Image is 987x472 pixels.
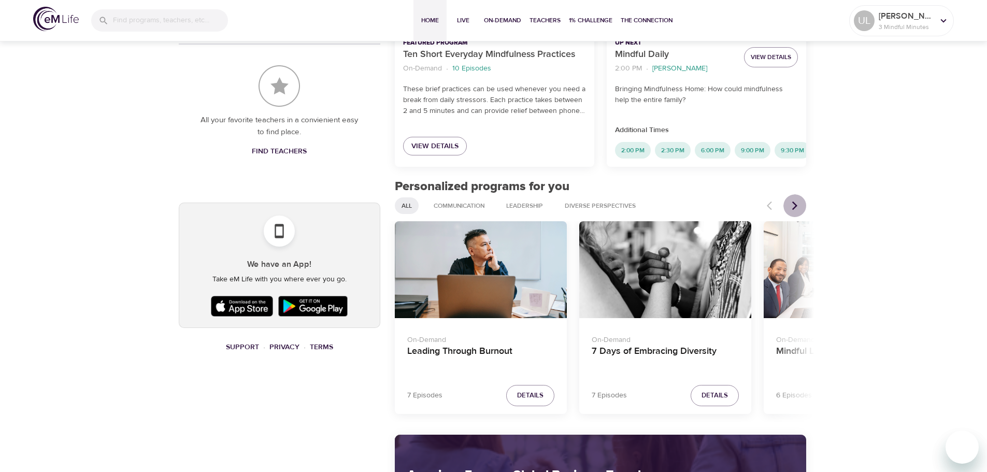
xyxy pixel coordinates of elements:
img: Favorite Teachers [259,65,300,107]
img: Google Play Store [276,293,350,319]
img: Apple App Store [208,293,276,319]
p: Take eM Life with you where ever you go. [188,274,371,285]
nav: breadcrumb [615,62,736,76]
p: [PERSON_NAME] [652,63,707,74]
a: Privacy [269,342,299,352]
p: Featured Program [403,38,586,48]
li: · [263,340,265,354]
p: Additional Times [615,125,798,136]
span: Teachers [530,15,561,26]
span: Find Teachers [252,145,307,158]
li: · [304,340,306,354]
h5: We have an App! [188,259,371,270]
nav: breadcrumb [403,62,586,76]
div: 9:30 PM [775,142,810,159]
li: · [646,62,648,76]
span: View Details [751,52,791,63]
span: View Details [411,140,459,153]
a: Support [226,342,259,352]
span: Diverse Perspectives [559,202,642,210]
span: On-Demand [484,15,521,26]
span: 9:00 PM [735,146,770,155]
div: All [395,197,419,214]
div: Diverse Perspectives [558,197,642,214]
button: 7 Days of Embracing Diversity [579,221,751,318]
a: View Details [403,137,467,156]
div: Leadership [499,197,550,214]
span: Live [451,15,476,26]
span: Leadership [500,202,549,210]
span: All [395,202,418,210]
p: 7 Episodes [592,390,627,401]
span: Details [702,390,728,402]
button: Next items [783,194,806,217]
iframe: Button to launch messaging window [946,431,979,464]
p: All your favorite teachers in a convienient easy to find place. [199,115,360,138]
h2: Personalized programs for you [395,179,807,194]
div: UL [854,10,875,31]
input: Find programs, teachers, etc... [113,9,228,32]
div: Communication [427,197,491,214]
div: 6:00 PM [695,142,731,159]
h4: Leading Through Burnout [407,346,554,370]
p: 2:00 PM [615,63,642,74]
button: Details [691,385,739,406]
span: Home [418,15,442,26]
button: Details [506,385,554,406]
p: 10 Episodes [452,63,491,74]
p: 7 Episodes [407,390,442,401]
button: Leading Through Burnout [395,221,567,318]
div: 2:00 PM [615,142,651,159]
span: 2:30 PM [655,146,691,155]
button: Mindful Leadership Series [764,221,936,318]
span: Details [517,390,543,402]
h4: 7 Days of Embracing Diversity [592,346,739,370]
p: On-Demand [403,63,442,74]
p: On-Demand [776,331,923,346]
p: 3 Mindful Minutes [879,22,934,32]
span: 2:00 PM [615,146,651,155]
p: Mindful Daily [615,48,736,62]
a: Terms [310,342,333,352]
p: On-Demand [407,331,554,346]
div: 9:00 PM [735,142,770,159]
p: Bringing Mindfulness Home: How could mindfulness help the entire family? [615,84,798,106]
p: Up Next [615,38,736,48]
p: [PERSON_NAME] [879,10,934,22]
span: The Connection [621,15,673,26]
nav: breadcrumb [179,340,380,354]
img: logo [33,7,79,31]
a: Find Teachers [248,142,311,161]
p: These brief practices can be used whenever you need a break from daily stressors. Each practice t... [403,84,586,117]
p: On-Demand [592,331,739,346]
span: 9:30 PM [775,146,810,155]
span: 1% Challenge [569,15,612,26]
span: 6:00 PM [695,146,731,155]
p: Ten Short Everyday Mindfulness Practices [403,48,586,62]
div: 2:30 PM [655,142,691,159]
h4: Mindful Leadership Series [776,346,923,370]
span: Communication [427,202,491,210]
li: · [446,62,448,76]
p: 6 Episodes [776,390,812,401]
button: View Details [744,47,798,67]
